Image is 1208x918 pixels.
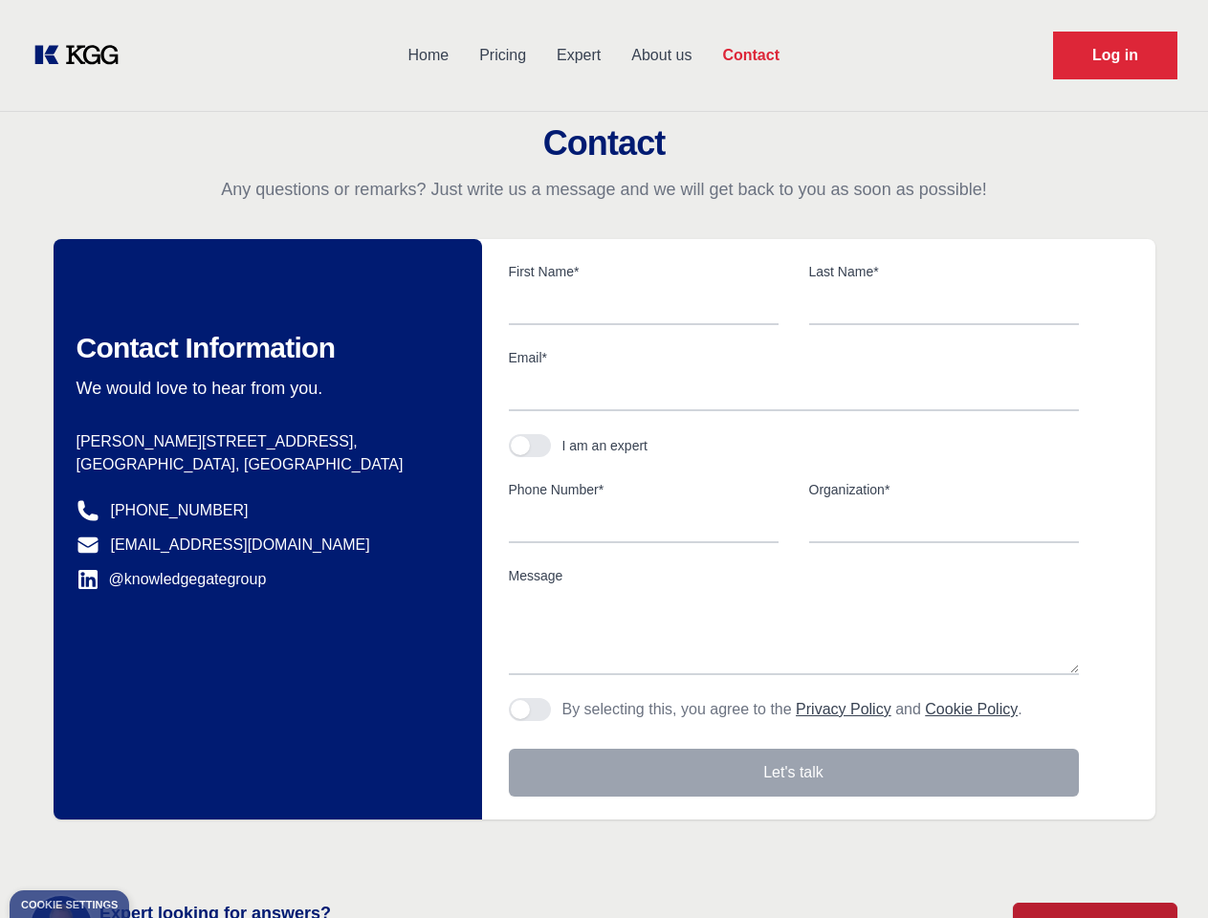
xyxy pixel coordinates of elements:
label: Organization* [809,480,1079,499]
p: Any questions or remarks? Just write us a message and we will get back to you as soon as possible! [23,178,1185,201]
p: [GEOGRAPHIC_DATA], [GEOGRAPHIC_DATA] [77,453,451,476]
a: KOL Knowledge Platform: Talk to Key External Experts (KEE) [31,40,134,71]
h2: Contact Information [77,331,451,365]
p: We would love to hear from you. [77,377,451,400]
a: [PHONE_NUMBER] [111,499,249,522]
a: Home [392,31,464,80]
a: Privacy Policy [796,701,891,717]
a: Cookie Policy [925,701,1018,717]
p: [PERSON_NAME][STREET_ADDRESS], [77,430,451,453]
a: [EMAIL_ADDRESS][DOMAIN_NAME] [111,534,370,557]
label: Phone Number* [509,480,779,499]
a: About us [616,31,707,80]
button: Let's talk [509,749,1079,797]
label: Email* [509,348,1079,367]
a: @knowledgegategroup [77,568,267,591]
p: By selecting this, you agree to the and . [562,698,1022,721]
div: Cookie settings [21,900,118,910]
a: Expert [541,31,616,80]
a: Request Demo [1053,32,1177,79]
label: Last Name* [809,262,1079,281]
label: First Name* [509,262,779,281]
div: I am an expert [562,436,648,455]
label: Message [509,566,1079,585]
h2: Contact [23,124,1185,163]
a: Contact [707,31,795,80]
a: Pricing [464,31,541,80]
iframe: Chat Widget [1112,826,1208,918]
